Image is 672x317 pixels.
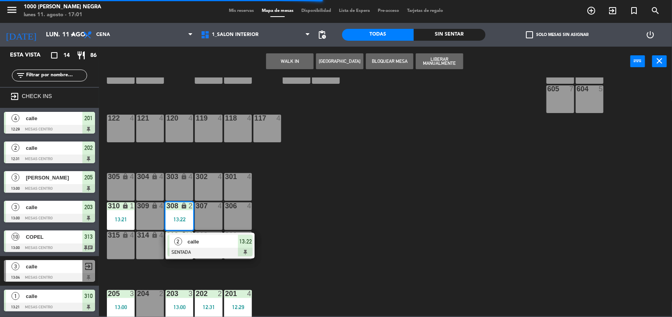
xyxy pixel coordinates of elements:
[185,232,193,239] div: 10
[84,262,93,271] span: exit_to_app
[266,53,314,69] button: WALK IN
[11,233,19,241] span: 10
[181,173,187,180] i: lock
[239,237,252,246] span: 13:22
[122,173,129,180] i: lock
[247,290,252,297] div: 4
[159,232,164,239] div: 4
[25,71,87,80] input: Filtrar por nombre...
[122,232,129,238] i: lock
[11,144,19,152] span: 2
[4,51,57,60] div: Esta vista
[586,6,596,15] i: add_circle_outline
[225,9,258,13] span: Mis reservas
[151,173,158,180] i: lock
[24,11,101,19] div: lunes 11. agosto - 17:01
[174,238,182,245] span: 2
[130,115,135,122] div: 4
[335,9,374,13] span: Lista de Espera
[166,173,167,180] div: 303
[68,30,77,40] i: arrow_drop_down
[655,56,664,66] i: close
[646,30,655,40] i: power_settings_new
[130,202,135,209] div: 1
[181,232,187,238] i: lock
[316,53,364,69] button: [GEOGRAPHIC_DATA]
[96,32,110,38] span: Cena
[218,290,223,297] div: 2
[258,9,297,13] span: Mapa de mesas
[218,173,223,180] div: 4
[224,304,252,310] div: 12:29
[11,174,19,181] span: 3
[297,9,335,13] span: Disponibilidad
[652,55,667,67] button: close
[188,290,193,297] div: 3
[166,304,193,310] div: 13:00
[63,51,70,60] span: 14
[11,203,19,211] span: 3
[526,31,588,38] label: Solo mesas sin asignar
[159,202,164,209] div: 4
[24,3,101,11] div: 1000 [PERSON_NAME] Negra
[130,290,135,297] div: 3
[218,202,223,209] div: 4
[247,232,252,239] div: 4
[6,4,18,19] button: menu
[159,173,164,180] div: 4
[130,173,135,180] div: 4
[166,115,167,122] div: 120
[159,115,164,122] div: 4
[247,115,252,122] div: 4
[416,53,463,69] button: Liberar Manualmente
[212,32,259,38] span: 1_SALON INTERIOR
[85,291,93,301] span: 310
[11,292,19,300] span: 1
[26,292,82,300] span: calle
[577,85,577,92] div: 604
[526,31,533,38] span: check_box_outline_blank
[188,202,193,209] div: 2
[633,56,643,66] i: power_input
[166,290,167,297] div: 203
[218,232,223,239] div: 4
[188,115,193,122] div: 4
[107,217,135,222] div: 13:21
[26,233,82,241] span: COPEL
[90,51,97,60] span: 86
[166,202,167,209] div: 308
[85,143,93,153] span: 202
[414,29,485,41] div: Sin sentar
[16,71,25,80] i: filter_list
[22,93,52,99] label: CHECK INS
[26,174,82,182] span: [PERSON_NAME]
[276,115,281,122] div: 4
[130,232,135,239] div: 4
[195,304,223,310] div: 12:31
[159,290,164,297] div: 2
[599,85,603,92] div: 5
[374,9,403,13] span: Pre-acceso
[26,262,82,271] span: calle
[181,202,187,209] i: lock
[151,202,158,209] i: lock
[85,113,93,123] span: 201
[85,232,93,242] span: 313
[151,232,158,238] i: lock
[218,115,223,122] div: 4
[6,4,18,16] i: menu
[651,6,660,15] i: search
